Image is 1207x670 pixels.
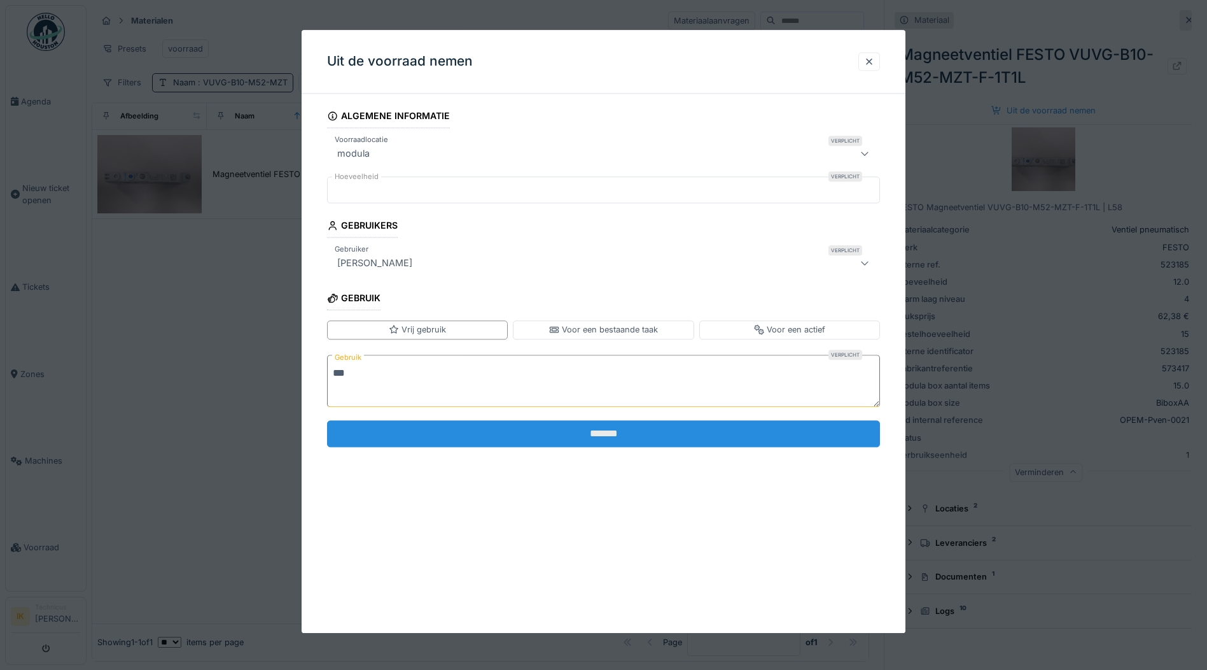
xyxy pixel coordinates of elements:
[327,53,473,69] h3: Uit de voorraad nemen
[327,289,380,311] div: Gebruik
[332,245,371,255] label: Gebruiker
[332,146,375,161] div: modula
[327,106,450,128] div: Algemene informatie
[549,324,658,336] div: Voor een bestaande taak
[332,134,391,145] label: Voorraadlocatie
[828,350,862,360] div: Verplicht
[332,171,381,182] label: Hoeveelheid
[327,216,398,238] div: Gebruikers
[828,136,862,146] div: Verplicht
[828,246,862,256] div: Verplicht
[389,324,446,336] div: Vrij gebruik
[332,350,364,366] label: Gebruik
[828,171,862,182] div: Verplicht
[754,324,825,336] div: Voor een actief
[332,256,417,271] div: [PERSON_NAME]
